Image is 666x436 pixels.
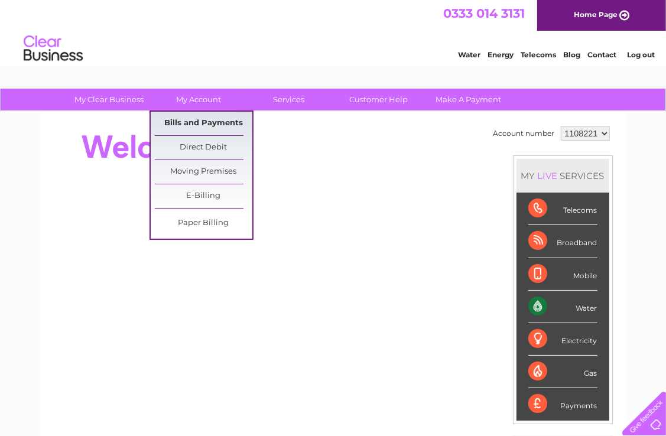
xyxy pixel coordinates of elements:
a: Water [458,50,480,59]
a: My Account [150,89,248,110]
a: Customer Help [330,89,427,110]
a: Paper Billing [155,212,252,235]
a: Moving Premises [155,160,252,184]
div: Payments [528,388,597,420]
div: LIVE [535,170,560,181]
a: Blog [563,50,580,59]
a: 0333 014 3131 [443,6,525,21]
div: Electricity [528,323,597,356]
div: Water [528,291,597,323]
a: Telecoms [521,50,556,59]
img: logo.png [23,31,83,67]
div: Broadband [528,225,597,258]
a: Make A Payment [420,89,517,110]
div: Gas [528,356,597,388]
div: Clear Business is a trading name of Verastar Limited (registered in [GEOGRAPHIC_DATA] No. 3667643... [54,6,613,57]
div: Mobile [528,258,597,291]
a: Log out [627,50,655,59]
a: My Clear Business [60,89,158,110]
td: Account number [490,123,558,144]
a: Contact [587,50,616,59]
a: Energy [488,50,514,59]
a: E-Billing [155,184,252,208]
a: Direct Debit [155,136,252,160]
div: Telecoms [528,193,597,225]
a: Services [240,89,337,110]
div: MY SERVICES [516,159,609,193]
a: Bills and Payments [155,112,252,135]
